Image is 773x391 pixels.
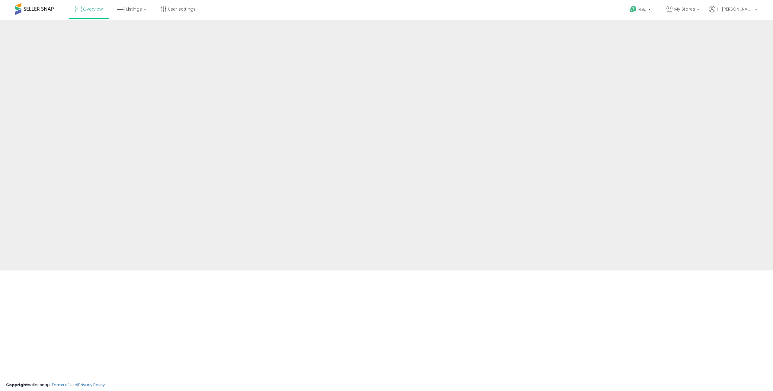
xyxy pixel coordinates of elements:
[638,7,646,12] span: Help
[625,1,657,20] a: Help
[126,6,142,12] span: Listings
[629,5,637,13] i: Get Help
[83,6,103,12] span: Overview
[674,6,695,12] span: My Stores
[709,6,757,20] a: Hi [PERSON_NAME]
[717,6,753,12] span: Hi [PERSON_NAME]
